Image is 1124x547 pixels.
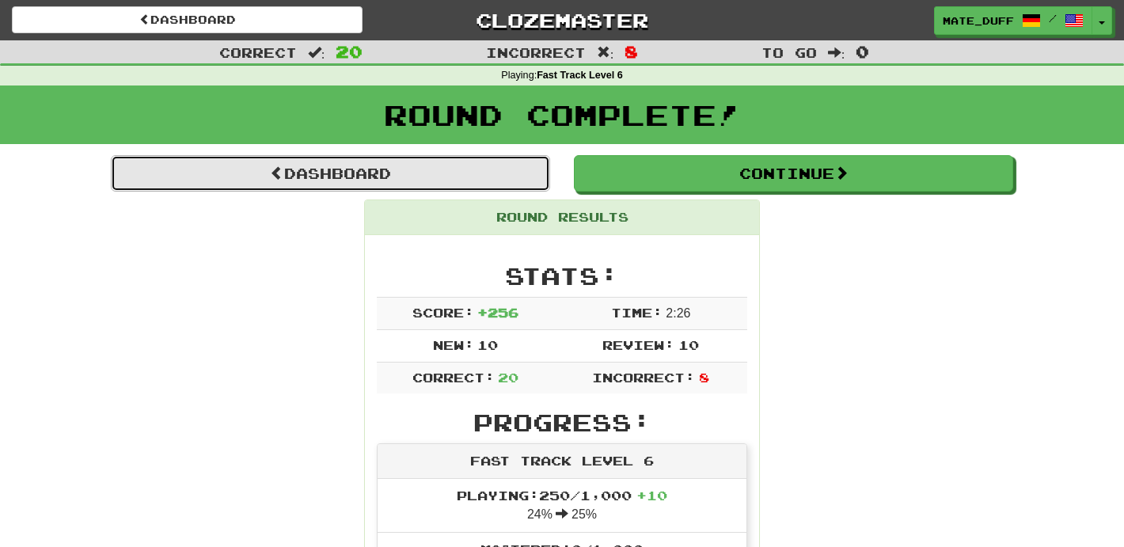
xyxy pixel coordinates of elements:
span: : [308,46,325,59]
span: + 256 [477,305,518,320]
a: Dashboard [12,6,363,33]
span: 20 [498,370,518,385]
span: / [1049,13,1057,24]
strong: Fast Track Level 6 [537,70,623,81]
span: mate_duff [943,13,1014,28]
span: Review: [602,337,674,352]
span: 2 : 26 [666,306,690,320]
span: 0 [856,42,869,61]
span: : [828,46,845,59]
span: Score: [412,305,474,320]
span: Correct [219,44,297,60]
span: New: [433,337,474,352]
a: mate_duff / [934,6,1092,35]
div: Fast Track Level 6 [378,444,746,479]
li: 24% 25% [378,479,746,533]
span: Incorrect [486,44,586,60]
h1: Round Complete! [6,99,1118,131]
span: 10 [678,337,699,352]
h2: Progress: [377,409,747,435]
div: Round Results [365,200,759,235]
span: 20 [336,42,363,61]
span: 10 [477,337,498,352]
span: Time: [611,305,663,320]
span: Incorrect: [592,370,695,385]
span: Correct: [412,370,495,385]
a: Clozemaster [386,6,737,34]
span: 8 [699,370,709,385]
button: Continue [574,155,1013,192]
span: 8 [625,42,638,61]
span: + 10 [636,488,667,503]
span: : [597,46,614,59]
a: Dashboard [111,155,550,192]
h2: Stats: [377,263,747,289]
span: Playing: 250 / 1,000 [457,488,667,503]
span: To go [761,44,817,60]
